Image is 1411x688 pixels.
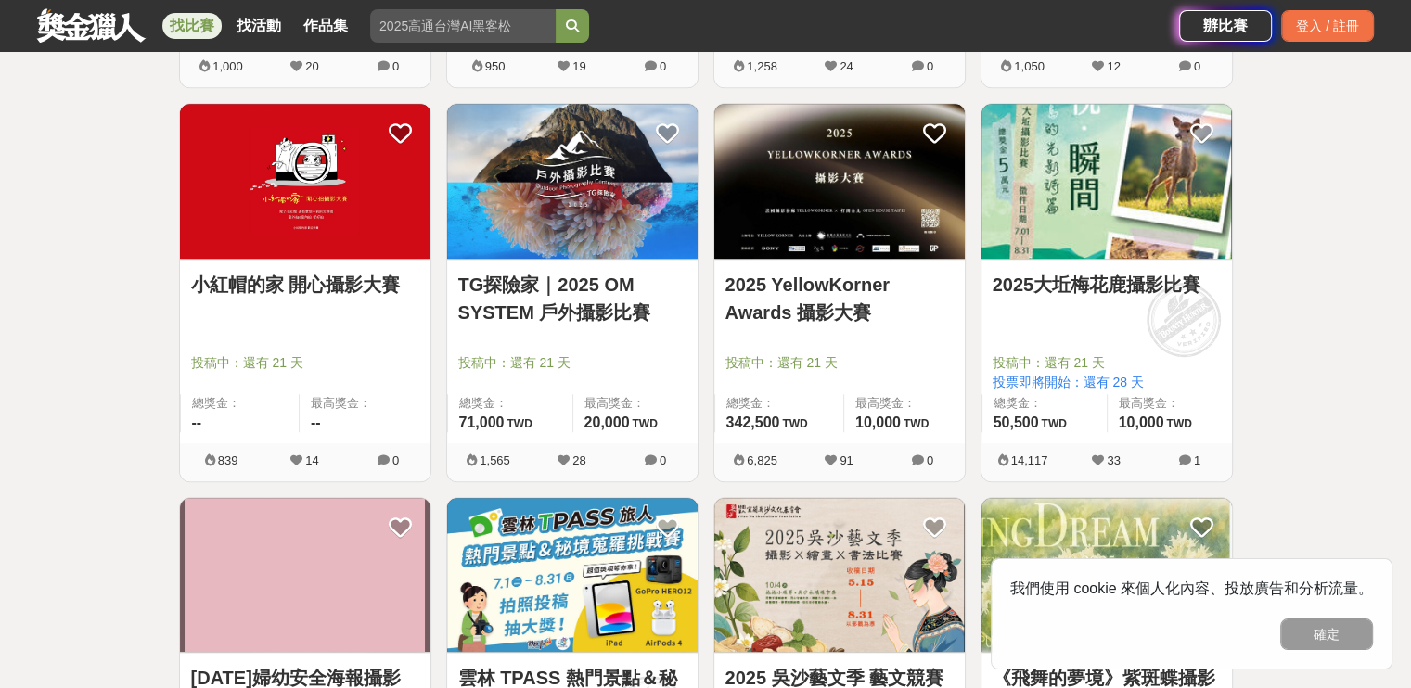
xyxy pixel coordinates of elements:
img: Cover Image [447,498,698,653]
a: 找比賽 [162,13,222,39]
span: -- [192,414,202,430]
a: 作品集 [296,13,355,39]
span: -- [311,414,321,430]
span: 10,000 [855,414,901,430]
span: TWD [1166,417,1191,430]
span: 投稿中：還有 21 天 [458,353,686,373]
a: Cover Image [180,104,430,260]
span: 24 [840,59,853,73]
span: 14 [305,453,318,467]
a: Cover Image [447,498,698,654]
span: 0 [392,59,399,73]
img: Cover Image [981,498,1232,653]
a: 小紅帽的家 開心攝影大賽 [191,271,419,299]
span: 19 [572,59,585,73]
span: 91 [840,453,853,467]
span: 14,117 [1011,453,1048,467]
span: 0 [927,453,933,467]
a: Cover Image [981,104,1232,260]
span: 投稿中：還有 21 天 [993,353,1221,373]
img: Cover Image [714,498,965,653]
span: 50,500 [994,414,1039,430]
img: Cover Image [714,104,965,259]
button: 確定 [1280,618,1373,650]
span: TWD [904,417,929,430]
img: Cover Image [447,104,698,259]
span: 0 [392,453,399,467]
span: 342,500 [726,414,780,430]
span: TWD [782,417,807,430]
span: 6,825 [747,453,777,467]
img: Cover Image [180,498,430,653]
a: 辦比賽 [1179,10,1272,42]
a: Cover Image [714,104,965,260]
span: 1,258 [747,59,777,73]
span: 1,565 [480,453,510,467]
a: 找活動 [229,13,289,39]
span: 950 [485,59,506,73]
span: TWD [1041,417,1066,430]
span: 投稿中：還有 21 天 [725,353,954,373]
span: 投票即將開始：還有 28 天 [993,373,1221,392]
span: 最高獎金： [311,394,419,413]
span: 1,000 [212,59,243,73]
a: TG探險家｜2025 OM SYSTEM 戶外攝影比賽 [458,271,686,326]
span: 20,000 [584,414,630,430]
span: 0 [927,59,933,73]
span: 1 [1194,453,1200,467]
span: 20 [305,59,318,73]
span: 0 [660,59,666,73]
span: 0 [660,453,666,467]
img: Cover Image [981,104,1232,259]
input: 2025高通台灣AI黑客松 [370,9,556,43]
div: 登入 / 註冊 [1281,10,1374,42]
span: TWD [507,417,532,430]
a: Cover Image [180,498,430,654]
span: 12 [1107,59,1120,73]
span: 839 [218,453,238,467]
span: 最高獎金： [1119,394,1221,413]
a: 2025大坵梅花鹿攝影比賽 [993,271,1221,299]
span: 71,000 [459,414,505,430]
span: 0 [1194,59,1200,73]
img: Cover Image [180,104,430,259]
a: Cover Image [714,498,965,654]
span: 33 [1107,453,1120,467]
a: Cover Image [447,104,698,260]
span: 我們使用 cookie 來個人化內容、投放廣告和分析流量。 [1010,580,1373,596]
span: TWD [632,417,657,430]
span: 1,050 [1014,59,1045,73]
span: 投稿中：還有 21 天 [191,353,419,373]
a: Cover Image [981,498,1232,654]
span: 總獎金： [459,394,561,413]
span: 總獎金： [994,394,1096,413]
span: 10,000 [1119,414,1164,430]
a: 2025 YellowKorner Awards 攝影大賽 [725,271,954,326]
span: 總獎金： [192,394,289,413]
span: 28 [572,453,585,467]
span: 最高獎金： [584,394,686,413]
span: 最高獎金： [855,394,954,413]
span: 總獎金： [726,394,832,413]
